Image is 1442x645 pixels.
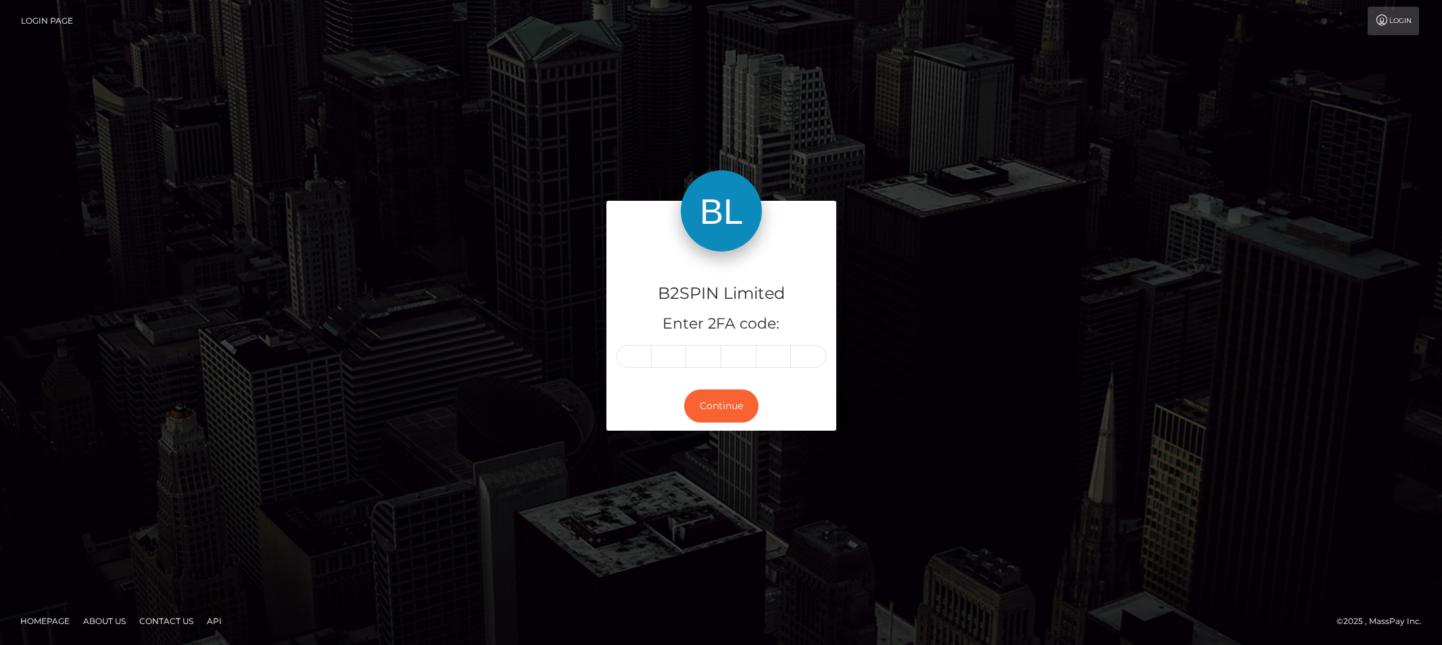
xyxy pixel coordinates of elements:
[21,7,73,35] a: Login Page
[617,282,826,306] h4: B2SPIN Limited
[201,611,227,631] a: API
[1337,614,1432,629] div: © 2025 , MassPay Inc.
[684,389,759,423] button: Continue
[681,170,762,252] img: B2SPIN Limited
[617,314,826,335] h5: Enter 2FA code:
[134,611,199,631] a: Contact Us
[1368,7,1419,35] a: Login
[78,611,131,631] a: About Us
[15,611,75,631] a: Homepage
